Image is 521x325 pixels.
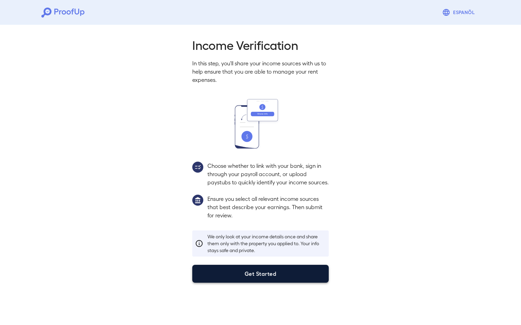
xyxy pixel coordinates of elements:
[192,162,203,173] img: group2.svg
[192,37,329,52] h2: Income Verification
[235,99,286,149] img: transfer_money.svg
[192,195,203,206] img: group1.svg
[192,265,329,283] button: Get Started
[207,162,329,186] p: Choose whether to link with your bank, sign in through your payroll account, or upload paystubs t...
[207,233,326,254] p: We only look at your income details once and share them only with the property you applied to. Yo...
[192,59,329,84] p: In this step, you'll share your income sources with us to help ensure that you are able to manage...
[207,195,329,219] p: Ensure you select all relevant income sources that best describe your earnings. Then submit for r...
[439,6,480,19] button: Espanõl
